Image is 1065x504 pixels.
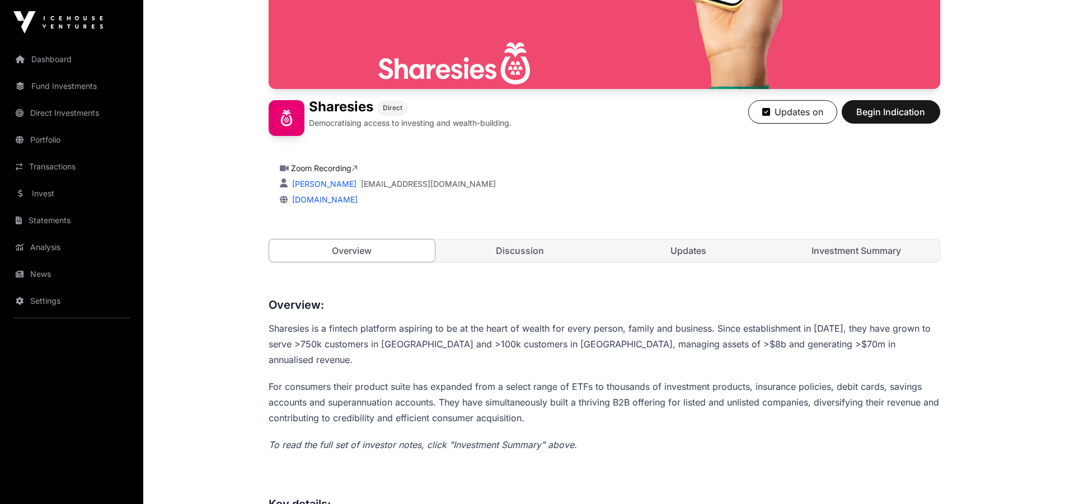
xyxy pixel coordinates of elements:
[437,239,603,262] a: Discussion
[748,100,837,124] button: Updates on
[309,117,512,129] p: Democratising access to investing and wealth-building.
[9,235,134,260] a: Analysis
[842,111,940,123] a: Begin Indication
[773,239,940,262] a: Investment Summary
[842,100,940,124] button: Begin Indication
[288,195,358,204] a: [DOMAIN_NAME]
[606,239,772,262] a: Updates
[13,11,103,34] img: Icehouse Ventures Logo
[9,74,134,98] a: Fund Investments
[269,439,577,450] em: To read the full set of investor notes, click "Investment Summary" above.
[9,262,134,286] a: News
[1009,450,1065,504] iframe: Chat Widget
[9,128,134,152] a: Portfolio
[269,100,304,136] img: Sharesies
[9,208,134,233] a: Statements
[269,296,940,314] h3: Overview:
[9,154,134,179] a: Transactions
[290,179,356,189] a: [PERSON_NAME]
[9,101,134,125] a: Direct Investments
[309,100,373,115] h1: Sharesies
[9,47,134,72] a: Dashboard
[9,181,134,206] a: Invest
[383,103,402,112] span: Direct
[269,321,940,368] p: Sharesies is a fintech platform aspiring to be at the heart of wealth for every person, family an...
[9,289,134,313] a: Settings
[269,379,940,426] p: For consumers their product suite has expanded from a select range of ETFs to thousands of invest...
[361,178,496,190] a: [EMAIL_ADDRESS][DOMAIN_NAME]
[291,163,358,173] a: Zoom Recording
[856,105,926,119] span: Begin Indication
[269,239,940,262] nav: Tabs
[269,239,436,262] a: Overview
